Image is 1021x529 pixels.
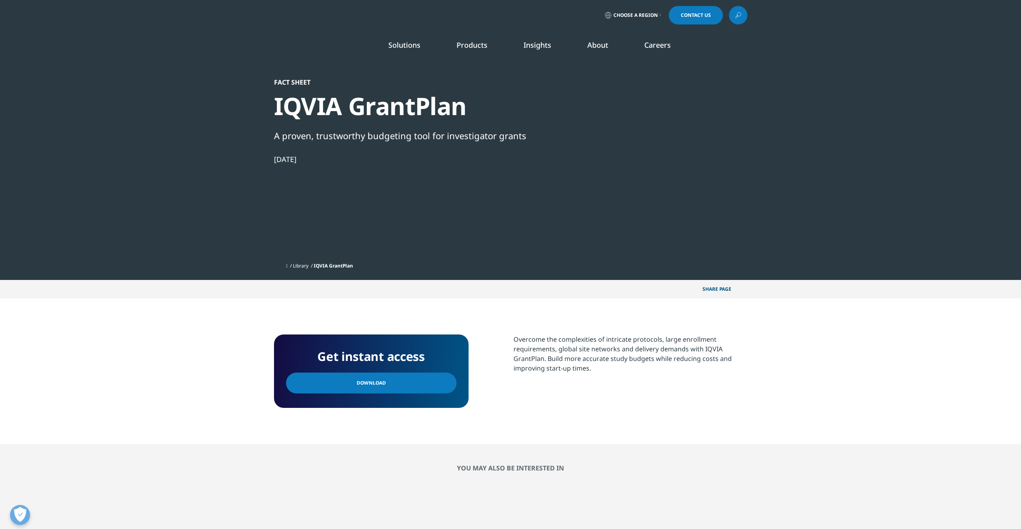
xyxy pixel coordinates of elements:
div: IQVIA GrantPlan [274,91,549,121]
div: A proven, trustworthy budgeting tool for investigator grants [274,129,549,142]
a: Solutions [388,40,420,50]
a: Library [293,262,309,269]
span: Choose a Region [613,12,658,18]
nav: Primary [341,28,747,66]
span: IQVIA GrantPlan [314,262,353,269]
a: Contact Us [669,6,723,24]
h2: You may also be interested in [274,464,747,472]
button: Share PAGEShare PAGE [696,280,747,298]
a: About [587,40,608,50]
a: Products [457,40,487,50]
a: Careers [644,40,671,50]
p: Share PAGE [696,280,747,298]
div: Overcome the complexities of intricate protocols, large enrollment requirements, global site netw... [514,334,747,373]
span: Contact Us [681,13,711,18]
button: Open Preferences [10,505,30,525]
div: [DATE] [274,154,549,164]
h4: Get instant access [286,347,457,367]
a: Insights [524,40,551,50]
a: Download [286,373,457,393]
div: Fact Sheet [274,78,549,86]
span: Download [357,379,386,387]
